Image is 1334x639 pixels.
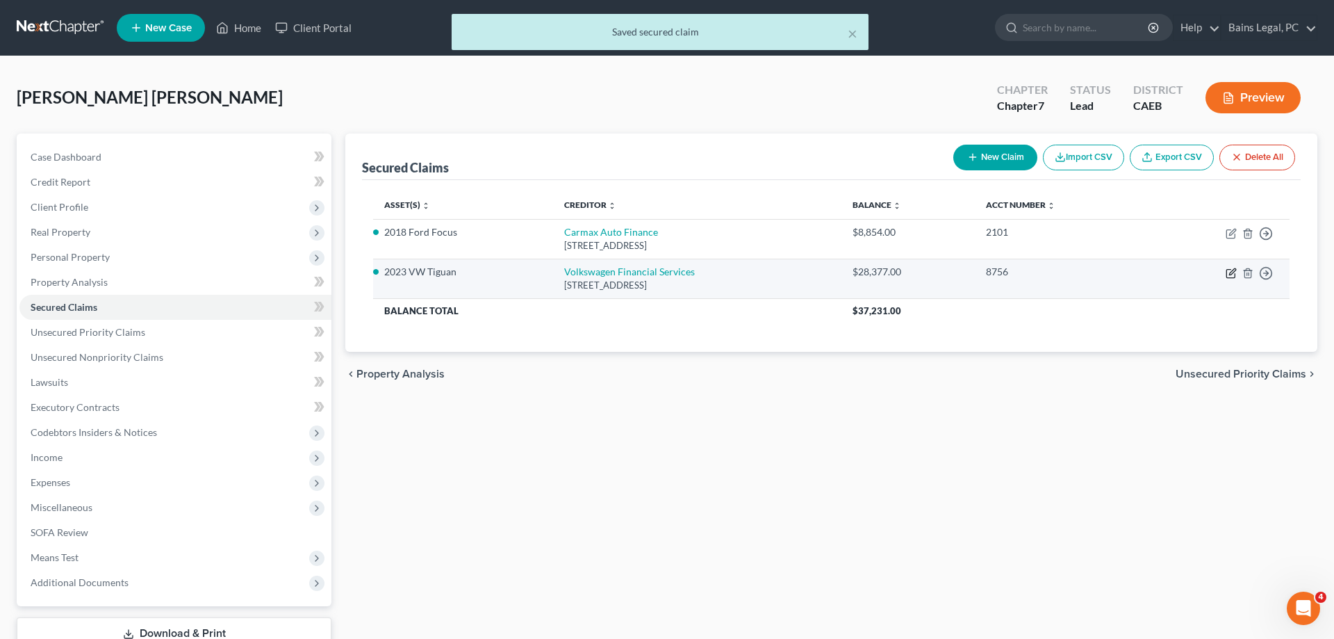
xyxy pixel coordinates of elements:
[986,265,1137,279] div: 8756
[31,451,63,463] span: Income
[31,476,70,488] span: Expenses
[31,201,88,213] span: Client Profile
[19,295,331,320] a: Secured Claims
[1205,82,1301,113] button: Preview
[848,25,857,42] button: ×
[31,401,120,413] span: Executory Contracts
[564,200,616,210] a: Creditor unfold_more
[356,369,445,380] span: Property Analysis
[384,200,430,210] a: Asset(s) unfold_more
[31,376,68,388] span: Lawsuits
[1047,202,1055,210] i: unfold_more
[853,200,901,210] a: Balance unfold_more
[1070,82,1111,98] div: Status
[422,202,430,210] i: unfold_more
[31,301,97,313] span: Secured Claims
[1038,99,1044,112] span: 7
[564,266,695,277] a: Volkswagen Financial Services
[853,265,964,279] div: $28,377.00
[608,202,616,210] i: unfold_more
[997,82,1048,98] div: Chapter
[953,145,1037,170] button: New Claim
[19,170,331,195] a: Credit Report
[31,176,90,188] span: Credit Report
[19,370,331,395] a: Lawsuits
[853,225,964,239] div: $8,854.00
[997,98,1048,114] div: Chapter
[31,151,101,163] span: Case Dashboard
[564,226,658,238] a: Carmax Auto Finance
[31,226,90,238] span: Real Property
[1176,369,1317,380] button: Unsecured Priority Claims chevron_right
[564,239,830,252] div: [STREET_ADDRESS]
[19,145,331,170] a: Case Dashboard
[463,25,857,39] div: Saved secured claim
[1219,145,1295,170] button: Delete All
[564,279,830,292] div: [STREET_ADDRESS]
[1070,98,1111,114] div: Lead
[1176,369,1306,380] span: Unsecured Priority Claims
[17,87,283,107] span: [PERSON_NAME] [PERSON_NAME]
[31,526,88,538] span: SOFA Review
[31,276,108,288] span: Property Analysis
[1130,145,1214,170] a: Export CSV
[1306,369,1317,380] i: chevron_right
[31,576,129,588] span: Additional Documents
[986,225,1137,239] div: 2101
[986,200,1055,210] a: Acct Number unfold_more
[1043,145,1124,170] button: Import CSV
[362,159,449,176] div: Secured Claims
[345,369,356,380] i: chevron_left
[31,251,110,263] span: Personal Property
[853,305,901,316] span: $37,231.00
[19,320,331,345] a: Unsecured Priority Claims
[19,270,331,295] a: Property Analysis
[345,369,445,380] button: chevron_left Property Analysis
[31,326,145,338] span: Unsecured Priority Claims
[373,298,841,323] th: Balance Total
[1133,82,1183,98] div: District
[1287,592,1320,625] iframe: Intercom live chat
[19,395,331,420] a: Executory Contracts
[31,351,163,363] span: Unsecured Nonpriority Claims
[31,501,92,513] span: Miscellaneous
[1315,592,1326,603] span: 4
[19,520,331,545] a: SOFA Review
[384,265,542,279] li: 2023 VW Tiguan
[893,202,901,210] i: unfold_more
[1133,98,1183,114] div: CAEB
[19,345,331,370] a: Unsecured Nonpriority Claims
[31,426,157,438] span: Codebtors Insiders & Notices
[31,551,79,563] span: Means Test
[384,225,542,239] li: 2018 Ford Focus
